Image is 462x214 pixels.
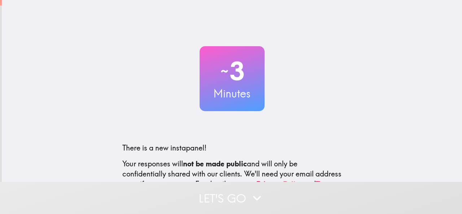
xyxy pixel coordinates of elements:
h3: Minutes [200,86,265,101]
p: Your responses will and will only be confidentially shared with our clients. We'll need your emai... [122,159,342,189]
span: There is a new instapanel! [122,143,206,152]
a: Privacy Policy [256,179,303,188]
h2: 3 [200,56,265,86]
a: Terms [316,179,336,188]
span: ~ [219,60,230,82]
b: not be made public [183,159,247,168]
